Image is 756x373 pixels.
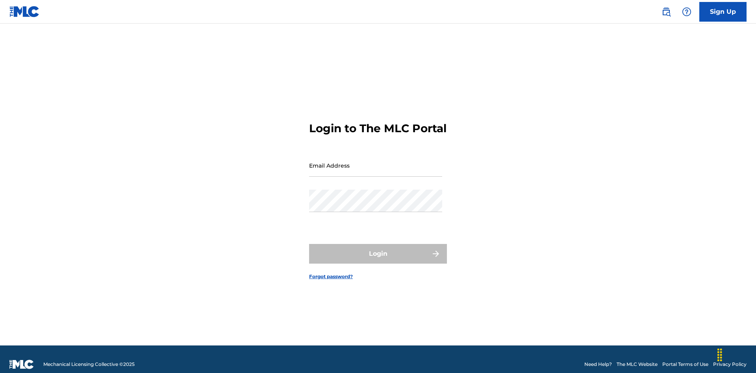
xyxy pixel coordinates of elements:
a: Forgot password? [309,273,353,280]
a: Privacy Policy [713,361,747,368]
img: MLC Logo [9,6,40,17]
iframe: Chat Widget [717,335,756,373]
h3: Login to The MLC Portal [309,122,447,135]
div: Drag [713,343,726,367]
a: Portal Terms of Use [662,361,708,368]
div: Help [679,4,695,20]
img: help [682,7,691,17]
a: The MLC Website [617,361,658,368]
a: Public Search [658,4,674,20]
a: Need Help? [584,361,612,368]
span: Mechanical Licensing Collective © 2025 [43,361,135,368]
a: Sign Up [699,2,747,22]
img: search [661,7,671,17]
img: logo [9,360,34,369]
